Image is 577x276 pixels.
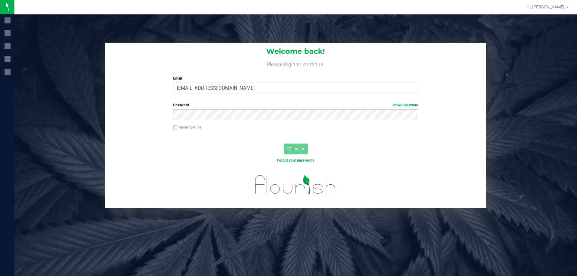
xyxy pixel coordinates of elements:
[173,125,201,130] label: Remember me
[284,144,308,154] button: Log In
[105,60,486,67] h4: Please login to continue.
[173,126,177,130] input: Remember me
[173,76,418,81] label: Email
[105,47,486,55] h1: Welcome back!
[173,103,189,107] span: Password
[277,158,314,162] a: Forgot your password?
[292,146,304,151] span: Log In
[392,103,418,107] a: Show Password
[248,169,343,200] img: flourish_logo.svg
[527,5,566,9] span: Hi, [PERSON_NAME]!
